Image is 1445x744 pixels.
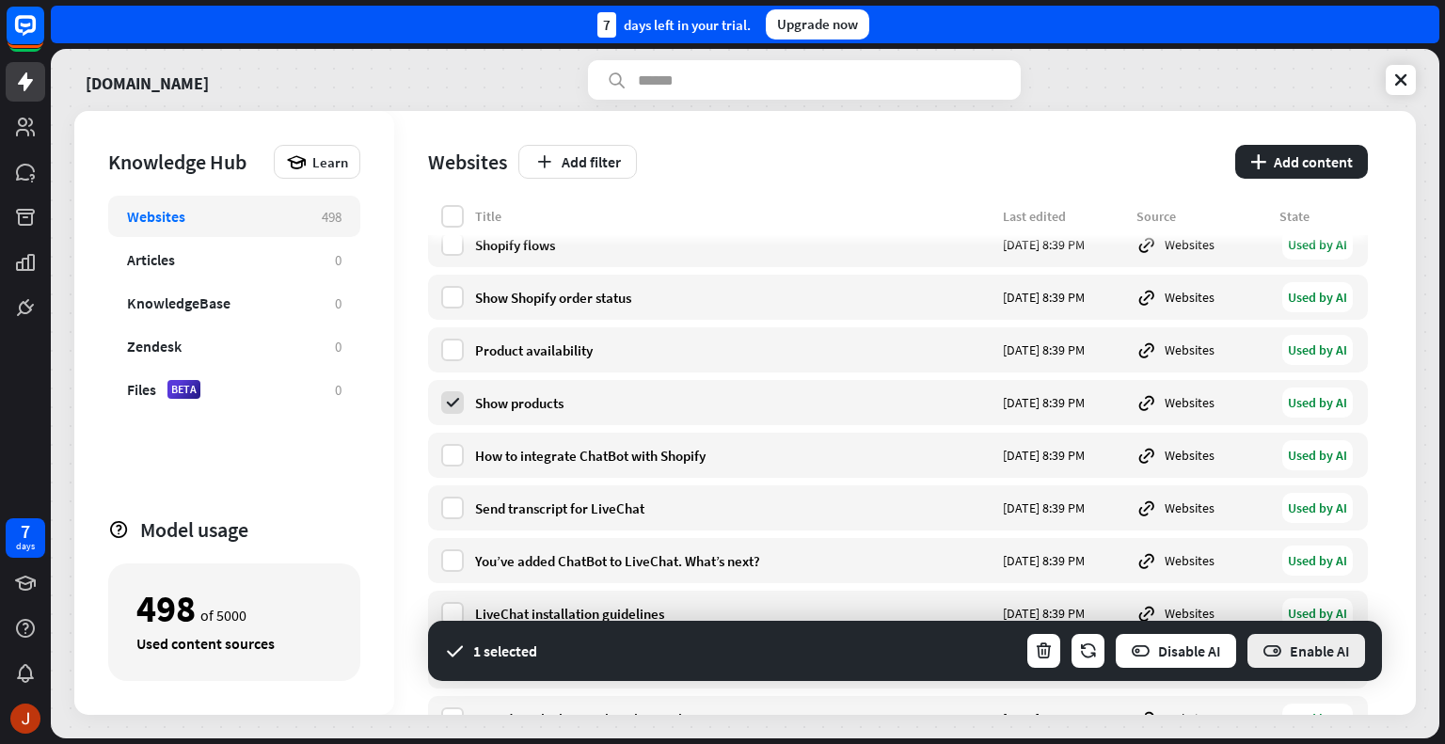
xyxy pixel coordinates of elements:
div: How does the bot work with LiveChat Campaigns [475,710,992,728]
div: days left in your trial. [597,12,751,38]
a: 7 days [6,518,45,558]
div: of 5000 [136,593,332,625]
div: days [16,540,35,553]
div: Send transcript for LiveChat [475,499,992,517]
div: 0 [335,338,341,356]
div: 1 selected [473,641,537,660]
div: Shopify flows [475,236,992,254]
div: Title [475,208,992,225]
div: [DATE] 8:39 PM [1003,552,1125,569]
div: Model usage [140,516,360,543]
div: Websites [1136,708,1268,729]
div: Used by AI [1282,335,1353,365]
div: Used by AI [1282,230,1353,260]
i: plus [1250,154,1266,169]
div: Websites [127,207,185,226]
div: Websites [1136,340,1268,360]
div: BETA [167,380,200,399]
div: Knowledge Hub [108,149,264,175]
div: Files [127,380,156,399]
div: Product availability [475,341,992,359]
div: 0 [335,251,341,269]
div: Used by AI [1282,704,1353,734]
div: Articles [127,250,175,269]
div: Websites [1136,498,1268,518]
div: Upgrade now [766,9,869,40]
div: Used by AI [1282,388,1353,418]
button: plusAdd content [1235,145,1368,179]
div: Websites [1136,445,1268,466]
div: Websites [1136,234,1268,255]
div: [DATE] 8:39 PM [1003,341,1125,358]
button: Enable AI [1246,632,1367,670]
div: How to integrate ChatBot with Shopify [475,447,992,465]
div: Used content sources [136,634,332,653]
div: [DATE] 8:39 PM [1003,394,1125,411]
div: Websites [428,149,507,175]
a: [DOMAIN_NAME] [86,60,209,100]
div: Used by AI [1282,282,1353,312]
div: [DATE] 8:39 PM [1003,499,1125,516]
div: KnowledgeBase [127,293,230,312]
div: State [1279,208,1355,225]
div: 498 [136,593,196,625]
button: Open LiveChat chat widget [15,8,71,64]
div: [DATE] 8:39 PM [1003,236,1125,253]
div: [DATE] 8:39 PM [1003,447,1125,464]
span: Learn [312,153,348,171]
div: 498 [318,203,344,230]
div: Show products [475,394,992,412]
div: LiveChat installation guidelines [475,605,992,623]
div: Websites [1136,603,1268,624]
div: Show Shopify order status [475,289,992,307]
div: [DATE] 8:39 PM [1003,710,1125,727]
div: Websites [1136,287,1268,308]
div: You’ve added ChatBot to LiveChat. What’s next? [475,552,992,570]
div: Last edited [1003,208,1125,225]
div: 0 [335,294,341,312]
div: [DATE] 8:39 PM [1003,605,1125,622]
div: 0 [335,381,341,399]
div: Zendesk [127,337,182,356]
button: Disable AI [1114,632,1238,670]
div: Websites [1136,392,1268,413]
div: 7 [597,12,616,38]
div: 7 [21,523,30,540]
div: Used by AI [1282,493,1353,523]
div: Websites [1136,550,1268,571]
div: Used by AI [1282,546,1353,576]
div: Used by AI [1282,440,1353,470]
div: Source [1136,208,1268,225]
button: Add filter [518,145,637,179]
div: Used by AI [1282,598,1353,628]
div: [DATE] 8:39 PM [1003,289,1125,306]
